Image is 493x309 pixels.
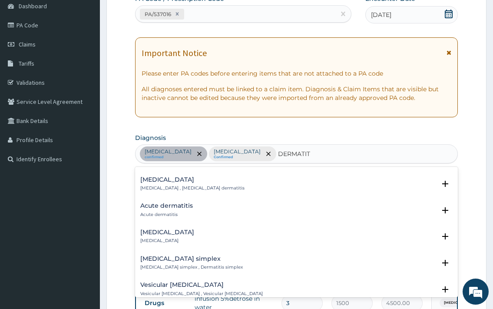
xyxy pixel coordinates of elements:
[140,185,245,191] p: [MEDICAL_DATA] , [MEDICAL_DATA] dermatitis
[50,96,120,184] span: We're online!
[440,284,450,295] i: open select status
[440,205,450,216] i: open select status
[140,212,193,218] p: Acute dermatitis
[16,43,35,65] img: d_794563401_company_1708531726252_794563401
[19,2,47,10] span: Dashboard
[140,256,243,262] h4: [MEDICAL_DATA] simplex
[142,48,207,58] h1: Important Notice
[214,155,261,159] small: Confirmed
[140,282,263,288] h4: Vesicular [MEDICAL_DATA]
[440,231,450,242] i: open select status
[140,264,243,270] p: [MEDICAL_DATA] simplex , Dermatitis simplex
[142,69,451,78] p: Please enter PA codes before entering items that are not attached to a PA code
[142,4,163,25] div: Minimize live chat window
[45,49,146,60] div: Chat with us now
[19,40,36,48] span: Claims
[145,148,192,155] p: [MEDICAL_DATA]
[135,133,166,142] label: Diagnosis
[140,238,194,244] p: [MEDICAL_DATA]
[142,85,451,102] p: All diagnoses entered must be linked to a claim item. Diagnosis & Claim Items that are visible bu...
[440,299,480,307] span: [MEDICAL_DATA]
[140,229,194,236] h4: [MEDICAL_DATA]
[19,60,34,67] span: Tariffs
[140,291,263,297] p: Vesicular [MEDICAL_DATA] , Vesicular [MEDICAL_DATA]
[142,9,172,19] div: PA/537016
[4,212,165,242] textarea: Type your message and hit 'Enter'
[214,148,261,155] p: [MEDICAL_DATA]
[145,155,192,159] small: confirmed
[440,258,450,268] i: open select status
[195,150,203,158] span: remove selection option
[371,10,391,19] span: [DATE]
[265,150,272,158] span: remove selection option
[440,179,450,189] i: open select status
[140,203,193,209] h4: Acute dermatitis
[140,176,245,183] h4: [MEDICAL_DATA]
